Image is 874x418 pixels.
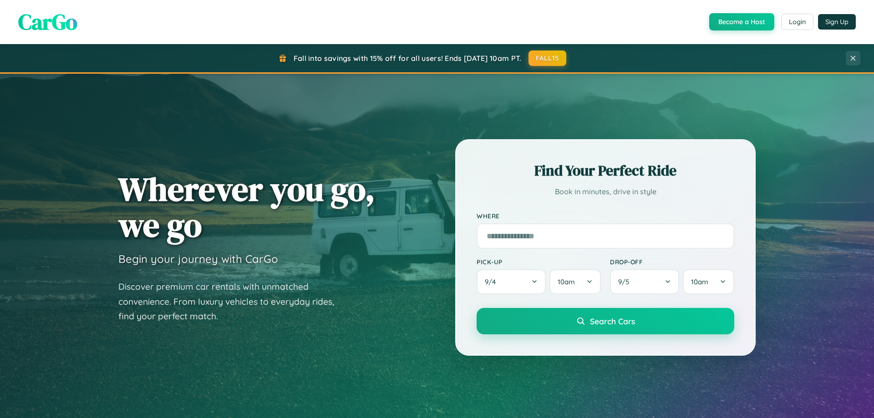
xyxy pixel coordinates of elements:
[691,277,708,286] span: 10am
[485,277,500,286] span: 9 / 4
[118,279,346,324] p: Discover premium car rentals with unmatched convenience. From luxury vehicles to everyday rides, ...
[590,316,635,326] span: Search Cars
[477,185,734,198] p: Book in minutes, drive in style
[528,50,567,66] button: FALL15
[477,161,734,181] h2: Find Your Perfect Ride
[781,14,813,30] button: Login
[618,277,634,286] span: 9 / 5
[118,171,375,243] h1: Wherever you go, we go
[477,269,546,294] button: 9/4
[709,13,774,30] button: Become a Host
[18,7,77,37] span: CarGo
[549,269,601,294] button: 10am
[477,258,601,266] label: Pick-up
[477,308,734,334] button: Search Cars
[610,258,734,266] label: Drop-off
[477,212,734,220] label: Where
[294,54,522,63] span: Fall into savings with 15% off for all users! Ends [DATE] 10am PT.
[818,14,856,30] button: Sign Up
[610,269,679,294] button: 9/5
[118,252,278,266] h3: Begin your journey with CarGo
[558,277,575,286] span: 10am
[683,269,734,294] button: 10am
